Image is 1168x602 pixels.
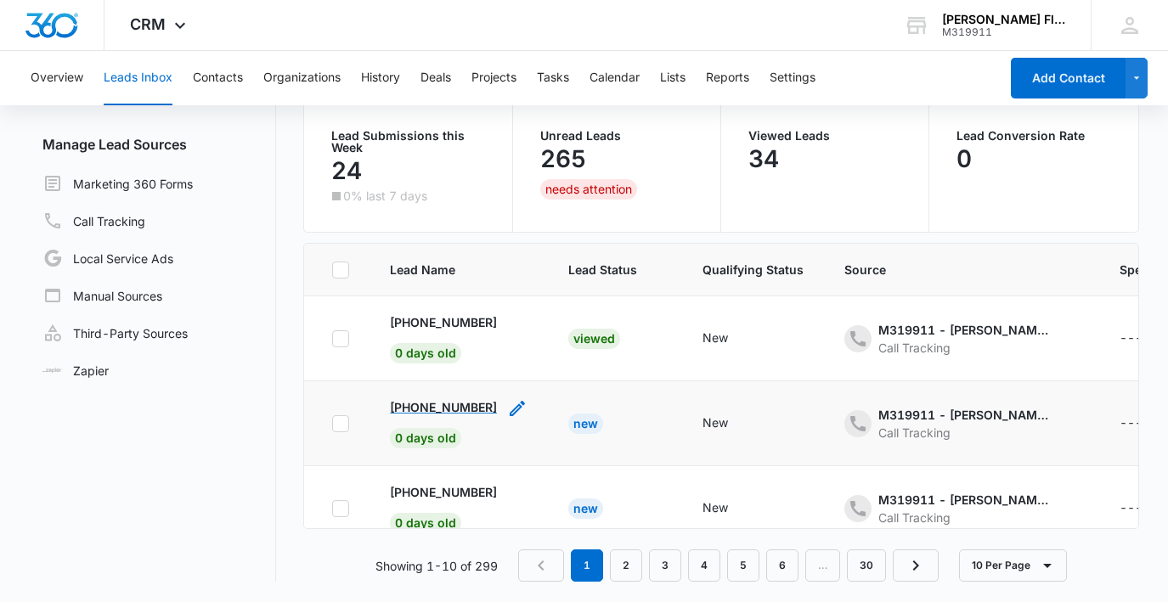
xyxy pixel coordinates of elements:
[390,313,497,360] a: [PHONE_NUMBER]0 days old
[660,51,686,105] button: Lists
[702,498,759,519] div: - - Select to Edit Field
[31,51,83,105] button: Overview
[540,130,693,142] p: Unread Leads
[770,51,815,105] button: Settings
[847,549,886,582] a: Page 30
[537,51,569,105] button: Tasks
[390,398,497,445] a: [PHONE_NUMBER]0 days old
[748,145,779,172] p: 34
[390,261,503,278] span: Lead Name
[390,343,461,363] span: 0 days old
[702,414,759,434] div: - - Select to Edit Field
[343,190,427,202] p: 0% last 7 days
[390,483,497,501] p: [PHONE_NUMBER]
[1120,414,1143,434] div: ---
[1120,329,1143,349] div: ---
[706,51,749,105] button: Reports
[540,145,586,172] p: 265
[942,13,1066,26] div: account name
[390,398,528,448] div: - - Select to Edit Field
[702,261,804,278] span: Qualifying Status
[956,130,1110,142] p: Lead Conversion Rate
[390,313,528,363] div: - - Select to Edit Field
[878,406,1048,424] div: M319911 - [PERSON_NAME] Floral Design Gallery - Ads
[361,51,400,105] button: History
[42,285,162,306] a: Manual Sources
[1011,58,1126,98] button: Add Contact
[104,51,172,105] button: Leads Inbox
[893,549,939,582] a: Next Page
[568,414,603,434] div: New
[878,509,1048,526] div: Call Tracking
[956,145,972,172] p: 0
[959,549,1067,582] button: 10 Per Page
[568,416,603,430] a: New
[844,406,1079,442] div: - - Select to Edit Field
[42,323,188,343] a: Third-Party Sources
[42,173,193,194] a: Marketing 360 Forms
[390,398,497,416] p: [PHONE_NUMBER]
[331,157,362,184] p: 24
[748,130,901,142] p: Viewed Leads
[42,211,145,231] a: Call Tracking
[688,549,720,582] a: Page 4
[568,331,620,346] a: Viewed
[568,329,620,349] div: Viewed
[649,549,681,582] a: Page 3
[390,428,461,448] span: 0 days old
[130,15,166,33] span: CRM
[471,51,516,105] button: Projects
[518,549,939,582] nav: Pagination
[568,498,603,519] div: New
[878,339,1048,357] div: Call Tracking
[844,321,1079,357] div: - - Select to Edit Field
[942,26,1066,38] div: account id
[878,321,1048,339] div: M319911 - [PERSON_NAME] Floral Design Gallery - Ads
[568,261,637,278] span: Lead Status
[878,491,1048,509] div: M319911 - [PERSON_NAME] Floral Design Gallery - Ads
[390,313,497,331] p: [PHONE_NUMBER]
[331,130,484,154] p: Lead Submissions this Week
[590,51,640,105] button: Calendar
[1120,498,1143,519] div: ---
[263,51,341,105] button: Organizations
[727,549,759,582] a: Page 5
[878,424,1048,442] div: Call Tracking
[702,329,728,346] div: New
[702,329,759,349] div: - - Select to Edit Field
[571,549,603,582] em: 1
[420,51,451,105] button: Deals
[844,491,1079,526] div: - - Select to Edit Field
[390,483,497,530] a: [PHONE_NUMBER]0 days old
[42,362,109,380] a: Zapier
[844,261,1054,278] span: Source
[702,498,728,516] div: New
[568,501,603,515] a: New
[29,134,276,155] h3: Manage Lead Sources
[375,557,498,575] p: Showing 1-10 of 299
[193,51,243,105] button: Contacts
[702,414,728,431] div: New
[766,549,798,582] a: Page 6
[540,179,637,200] div: needs attention
[610,549,642,582] a: Page 2
[42,248,173,268] a: Local Service Ads
[390,483,528,533] div: - - Select to Edit Field
[390,513,461,533] span: 0 days old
